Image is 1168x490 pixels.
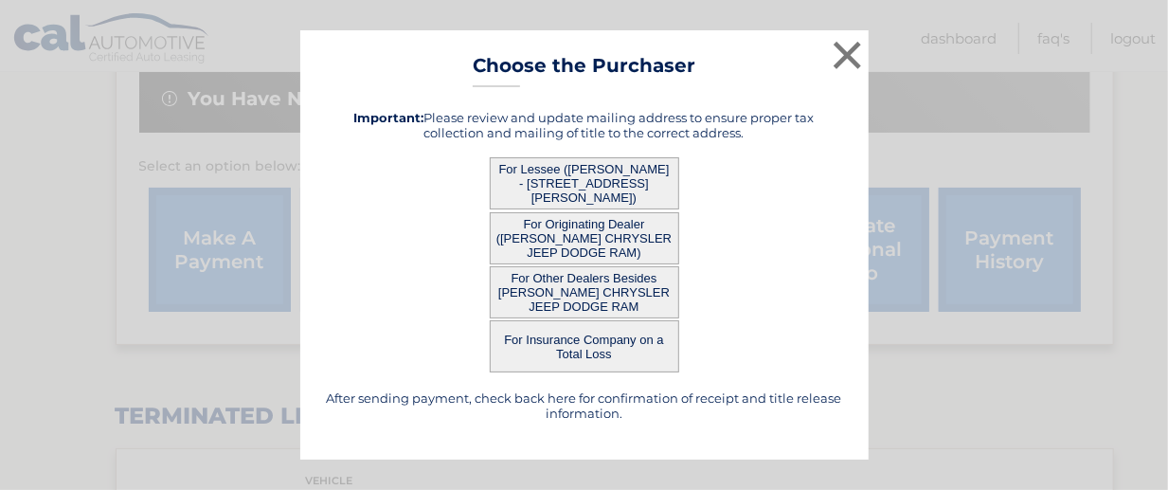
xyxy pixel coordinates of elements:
button: For Insurance Company on a Total Loss [490,320,679,372]
button: × [829,36,867,74]
h5: After sending payment, check back here for confirmation of receipt and title release information. [324,390,845,421]
button: For Lessee ([PERSON_NAME] - [STREET_ADDRESS][PERSON_NAME]) [490,157,679,209]
button: For Other Dealers Besides [PERSON_NAME] CHRYSLER JEEP DODGE RAM [490,266,679,318]
button: For Originating Dealer ([PERSON_NAME] CHRYSLER JEEP DODGE RAM) [490,212,679,264]
h5: Please review and update mailing address to ensure proper tax collection and mailing of title to ... [324,110,845,140]
h3: Choose the Purchaser [473,54,695,87]
strong: Important: [354,110,424,125]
